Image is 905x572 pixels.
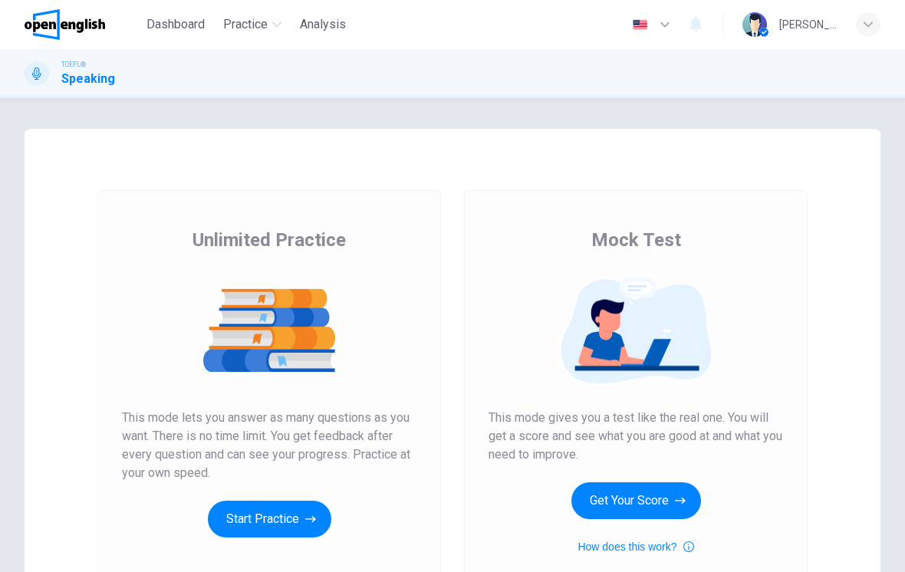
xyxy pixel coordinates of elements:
[742,12,767,37] img: Profile picture
[61,70,115,88] h1: Speaking
[146,15,205,34] span: Dashboard
[630,19,650,31] img: en
[294,11,352,38] button: Analysis
[591,228,681,252] span: Mock Test
[25,9,140,40] a: OpenEnglish logo
[300,15,346,34] span: Analysis
[223,15,268,34] span: Practice
[489,409,783,464] span: This mode gives you a test like the real one. You will get a score and see what you are good at a...
[122,409,416,482] span: This mode lets you answer as many questions as you want. There is no time limit. You get feedback...
[571,482,701,519] button: Get Your Score
[193,228,346,252] span: Unlimited Practice
[61,59,86,70] span: TOEFL®
[578,537,693,556] button: How does this work?
[140,11,211,38] button: Dashboard
[779,15,838,34] div: [PERSON_NAME]
[217,11,288,38] button: Practice
[25,9,105,40] img: OpenEnglish logo
[208,501,331,537] button: Start Practice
